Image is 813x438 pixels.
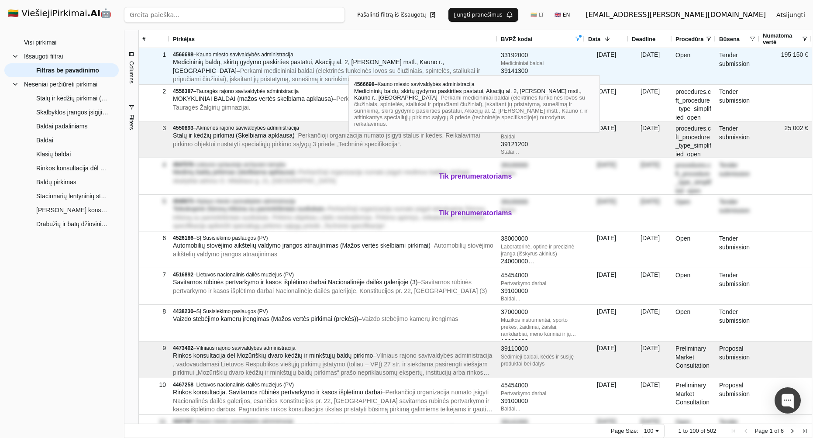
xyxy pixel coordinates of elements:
[501,103,581,112] div: 39112000
[36,162,110,175] span: Rinkos konsultacija dėl Mozūriškių dvaro kėdžių ir minkštųjų baldų pirkimo
[585,121,628,158] div: [DATE]
[173,67,484,100] span: – Perkami medicininiai baldai (elektrinės funkcinės lovos su čiužiniais, spintelės, staliukai ir ...
[585,158,628,194] div: [DATE]
[196,162,286,168] span: Lietuvos vyriausiojo archyvaro tarnyba
[142,36,145,42] span: #
[585,231,628,268] div: [DATE]
[789,428,796,435] div: Next Page
[501,124,581,133] div: 39100000
[173,242,431,249] span: Automobilių stovėjimo aikštelių valdymo įrangos atnaujinimas (Mažos vertės skelbiami pirkimai)
[358,315,458,322] span: – Vaizdo stebėjimo kamerų įrengimas
[173,315,358,322] span: Vaizdo stebėjimo kamerų įrengimas (Mažos vertės pirkimai (prekės))
[628,48,672,84] div: [DATE]
[173,36,195,42] span: Pirkėjas
[142,379,166,391] div: 10
[628,85,672,121] div: [DATE]
[774,428,779,434] span: of
[672,341,716,378] div: Preliminary Market Consultation
[196,272,294,278] span: Lietuvos nacionalinis dailės muziejus (PV)
[672,121,716,158] div: procedures.cft_procedure_type_simplified_open
[501,119,581,128] div: 39121200
[628,305,672,341] div: [DATE]
[501,198,581,207] div: 39100000
[36,217,110,231] span: Drabužių ir batų džiovinimo spintos
[501,207,581,214] div: Baldai
[501,271,581,280] div: 45454000
[628,195,672,231] div: [DATE]
[628,378,672,414] div: [DATE]
[586,10,766,20] div: [EMAIL_ADDRESS][PERSON_NAME][DOMAIN_NAME]
[196,198,296,204] span: Alytaus miesto savivaldybės administracija
[173,52,193,58] span: 4566698
[36,190,110,203] span: Stacionarių lentyninių stelažų įranga su montavimu
[173,132,295,139] span: Stalų ir kėdžių pirkimai (Skelbiama apklausa)
[87,8,101,18] strong: .AI
[173,382,193,388] span: 4467258
[501,170,581,177] div: Baldai
[501,287,581,296] div: 39100000
[173,88,494,95] div: –
[716,158,759,194] div: Tender submission
[628,121,672,158] div: [DATE]
[196,382,294,388] span: Lietuvos nacionalinis dailės muziejus (PV)
[36,64,99,77] span: Filtras be pavadinimo
[501,97,581,103] div: Mokykliniai baldai
[501,148,581,155] div: Stalai
[672,195,716,231] div: Open
[672,48,716,84] div: Open
[501,405,581,412] div: Baldai
[754,428,768,434] span: Page
[716,305,759,341] div: Tender submission
[585,195,628,231] div: [DATE]
[585,341,628,378] div: [DATE]
[642,424,665,438] div: Page Size
[716,268,759,304] div: Tender submission
[628,158,672,194] div: [DATE]
[628,231,672,268] div: [DATE]
[672,305,716,341] div: Open
[173,205,485,229] span: – Perkančioji organizacija numato įsigyti teleskopinę žiūrovų tribūną su paminkštintais suoliukai...
[716,378,759,414] div: Proposal submission
[36,203,110,217] span: [PERSON_NAME] konsultacija dėl baldų pirkimo
[142,195,166,208] div: 5
[36,148,71,161] span: Klasių baldai
[679,428,682,434] span: 1
[24,50,63,63] span: Išsaugoti filtrai
[716,231,759,268] div: Tender submission
[36,176,76,189] span: Baldų pirkimas
[173,95,333,102] span: MOKYKLINIAI BALDAI (mažos vertės skelbiama apklausa)
[716,48,759,84] div: Tender submission
[173,59,444,74] span: Medicininių baldų, skirtų gydymo paskirties pastatui, Akacijų al. 2, [PERSON_NAME] mstl., Kauno r...
[36,120,88,133] span: Baldai padaliniams
[142,48,166,61] div: 1
[644,428,654,434] div: 100
[683,428,688,434] span: to
[173,198,193,204] span: 4540673
[501,390,581,397] div: Pertvarkymo darbai
[501,418,581,427] div: 39141000
[501,338,581,346] div: 19000000
[585,268,628,304] div: [DATE]
[173,272,193,278] span: 4516892
[628,341,672,378] div: [DATE]
[36,134,53,147] span: Baldai
[716,85,759,121] div: Tender submission
[719,36,740,42] span: Būsena
[501,397,581,406] div: 39100000
[501,60,581,67] div: Medicininiai baldai
[628,268,672,304] div: [DATE]
[173,51,494,58] div: –
[173,132,480,148] span: – Perkančioji organizacija numato įsigyti stalus ir kėdes. Reikalavimai pirkimo objektui nustatyt...
[142,122,166,135] div: 3
[196,345,296,351] span: Vilniaus rajono savivaldybės administracija
[585,378,628,414] div: [DATE]
[501,36,532,42] span: BVPŽ kodai
[142,305,166,318] div: 8
[173,308,193,314] span: 4438230
[142,159,166,171] div: 4
[173,95,493,111] span: – Perkančioji organizacija numato įsigyti mokyklinius baldus Tauragės Žalgirių gimnazijai.
[173,161,494,168] div: –
[675,36,703,42] span: Procedūra
[173,235,193,241] span: 4526186
[173,279,487,294] span: – Savitarnos rūbinės pertvarkymo ir kasos išplėtimo darbai Nacionalinėje dailės galerijoje, Konst...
